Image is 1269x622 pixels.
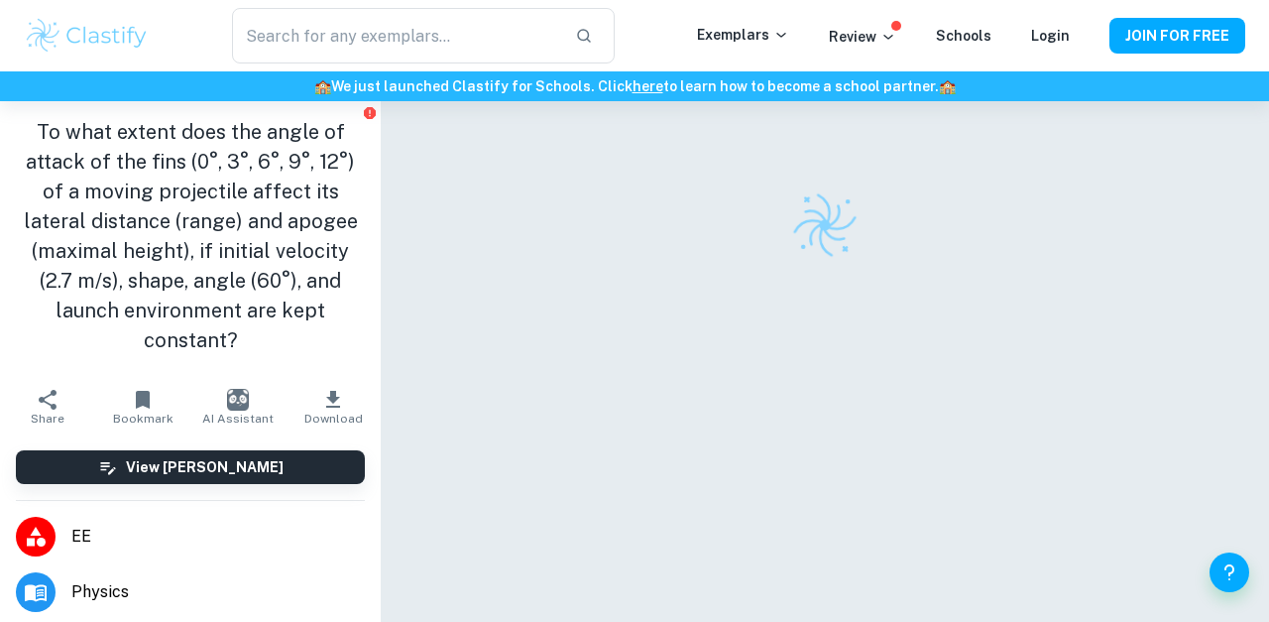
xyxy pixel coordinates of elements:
[936,28,991,44] a: Schools
[71,580,365,604] span: Physics
[1109,18,1245,54] button: JOIN FOR FREE
[286,379,381,435] button: Download
[71,525,365,549] span: EE
[939,78,956,94] span: 🏫
[232,8,559,63] input: Search for any exemplars...
[304,412,363,426] span: Download
[788,188,861,261] img: Clastify logo
[314,78,331,94] span: 🏫
[24,16,150,56] img: Clastify logo
[697,24,789,46] p: Exemplars
[190,379,286,435] button: AI Assistant
[113,412,173,426] span: Bookmark
[1031,28,1070,44] a: Login
[829,26,896,48] p: Review
[1210,553,1249,592] button: Help and Feedback
[95,379,190,435] button: Bookmark
[227,389,249,411] img: AI Assistant
[31,412,64,426] span: Share
[126,456,284,478] h6: View [PERSON_NAME]
[633,78,663,94] a: here
[202,412,274,426] span: AI Assistant
[362,105,377,120] button: Report issue
[4,75,1265,97] h6: We just launched Clastify for Schools. Click to learn how to become a school partner.
[16,117,365,355] h1: To what extent does the angle of attack of the fins (0°, 3°, 6°, 9°, 12°) of a moving projectile ...
[16,450,365,484] button: View [PERSON_NAME]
